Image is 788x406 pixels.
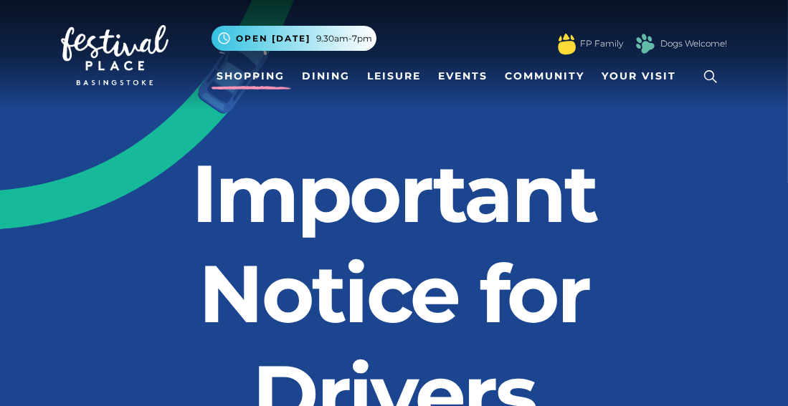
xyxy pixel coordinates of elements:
span: Your Visit [602,69,676,84]
a: Community [499,63,590,90]
a: Dogs Welcome! [661,37,728,50]
a: Events [432,63,493,90]
a: Your Visit [596,63,689,90]
a: FP Family [581,37,624,50]
span: 9.30am-7pm [317,32,373,45]
a: Leisure [361,63,427,90]
span: Open [DATE] [237,32,311,45]
button: Open [DATE] 9.30am-7pm [212,26,376,51]
img: Festival Place Logo [61,25,168,85]
a: Shopping [212,63,291,90]
a: Dining [296,63,356,90]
